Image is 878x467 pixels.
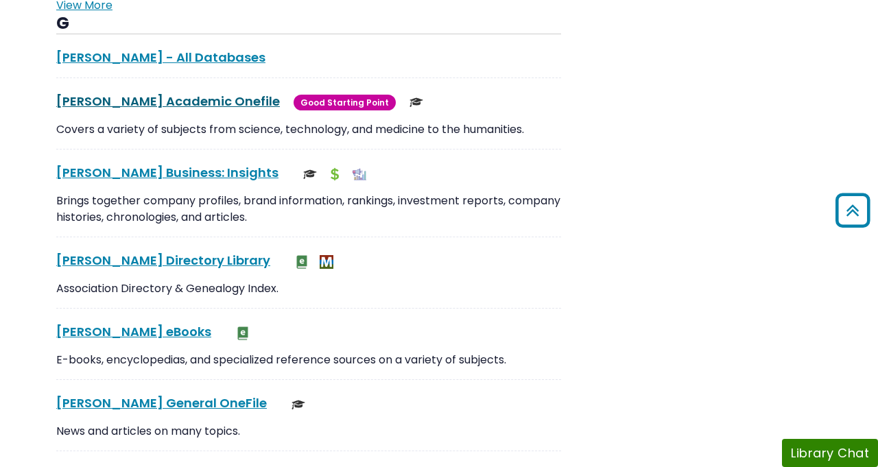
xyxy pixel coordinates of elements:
h3: G [56,14,561,34]
img: Scholarly or Peer Reviewed [410,95,423,109]
p: Association Directory & Genealogy Index. [56,280,561,297]
a: [PERSON_NAME] General OneFile [56,394,267,411]
img: e-Book [295,255,309,269]
img: Financial Report [328,167,342,181]
a: Back to Top [831,199,875,221]
img: Industry Report [353,167,366,181]
a: [PERSON_NAME] eBooks [56,323,211,340]
button: Library Chat [782,439,878,467]
p: News and articles on many topics. [56,423,561,440]
img: Scholarly or Peer Reviewed [292,398,305,411]
a: [PERSON_NAME] Directory Library [56,252,270,269]
a: [PERSON_NAME] Business: Insights [56,164,278,181]
p: Covers a variety of subjects from science, technology, and medicine to the humanities. [56,121,561,138]
p: Brings together company profiles, brand information, rankings, investment reports, company histor... [56,193,561,226]
a: [PERSON_NAME] Academic Onefile [56,93,280,110]
p: E-books, encyclopedias, and specialized reference sources on a variety of subjects. [56,352,561,368]
span: Good Starting Point [294,95,396,110]
img: MeL (Michigan electronic Library) [320,255,333,269]
a: [PERSON_NAME] - All Databases [56,49,265,66]
img: e-Book [236,326,250,340]
img: Scholarly or Peer Reviewed [303,167,317,181]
